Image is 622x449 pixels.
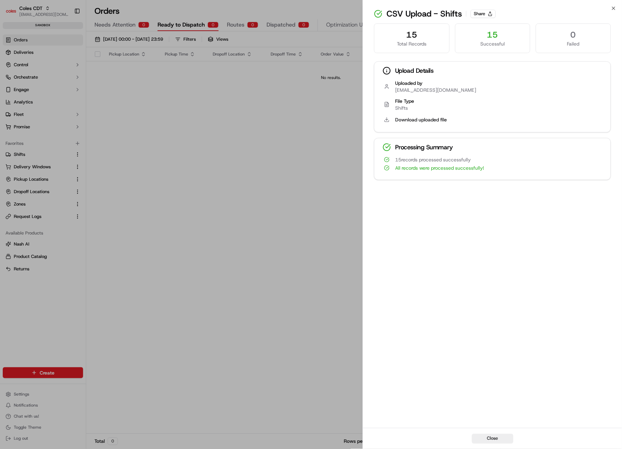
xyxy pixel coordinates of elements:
div: 💻 [58,101,64,107]
div: [EMAIL_ADDRESS][DOMAIN_NAME] [395,87,476,93]
a: 💻API Documentation [56,98,113,110]
span: 15 records processed successfully [395,156,471,163]
div: CSV Upload - Shifts [374,8,611,19]
span: All records were processed successfully! [395,164,484,171]
span: Pylon [69,117,83,122]
div: Upload Details [374,62,611,80]
p: Welcome 👋 [7,28,126,39]
div: 0 [542,29,605,40]
div: 📗 [7,101,12,107]
div: Successful [461,40,524,47]
button: Close [472,434,513,443]
div: 15 [380,29,443,40]
div: Uploaded by [395,80,476,87]
img: Nash [7,7,21,21]
div: File Type [395,98,602,104]
a: 📗Knowledge Base [4,98,56,110]
button: Start new chat [117,68,126,77]
div: Shifts [395,104,602,111]
span: API Documentation [65,100,111,107]
img: 1736555255976-a54dd68f-1ca7-489b-9aae-adbdc363a1c4 [7,66,19,79]
div: Processing Summary [374,138,611,156]
span: Knowledge Base [14,100,53,107]
input: Got a question? Start typing here... [18,45,124,52]
div: Failed [542,40,605,47]
button: Download uploaded file [395,116,447,123]
div: Total Records [380,40,443,47]
button: Share [471,10,496,18]
div: 15 [461,29,524,40]
div: Start new chat [23,66,113,73]
a: Powered byPylon [49,117,83,122]
div: We're available if you need us! [23,73,87,79]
